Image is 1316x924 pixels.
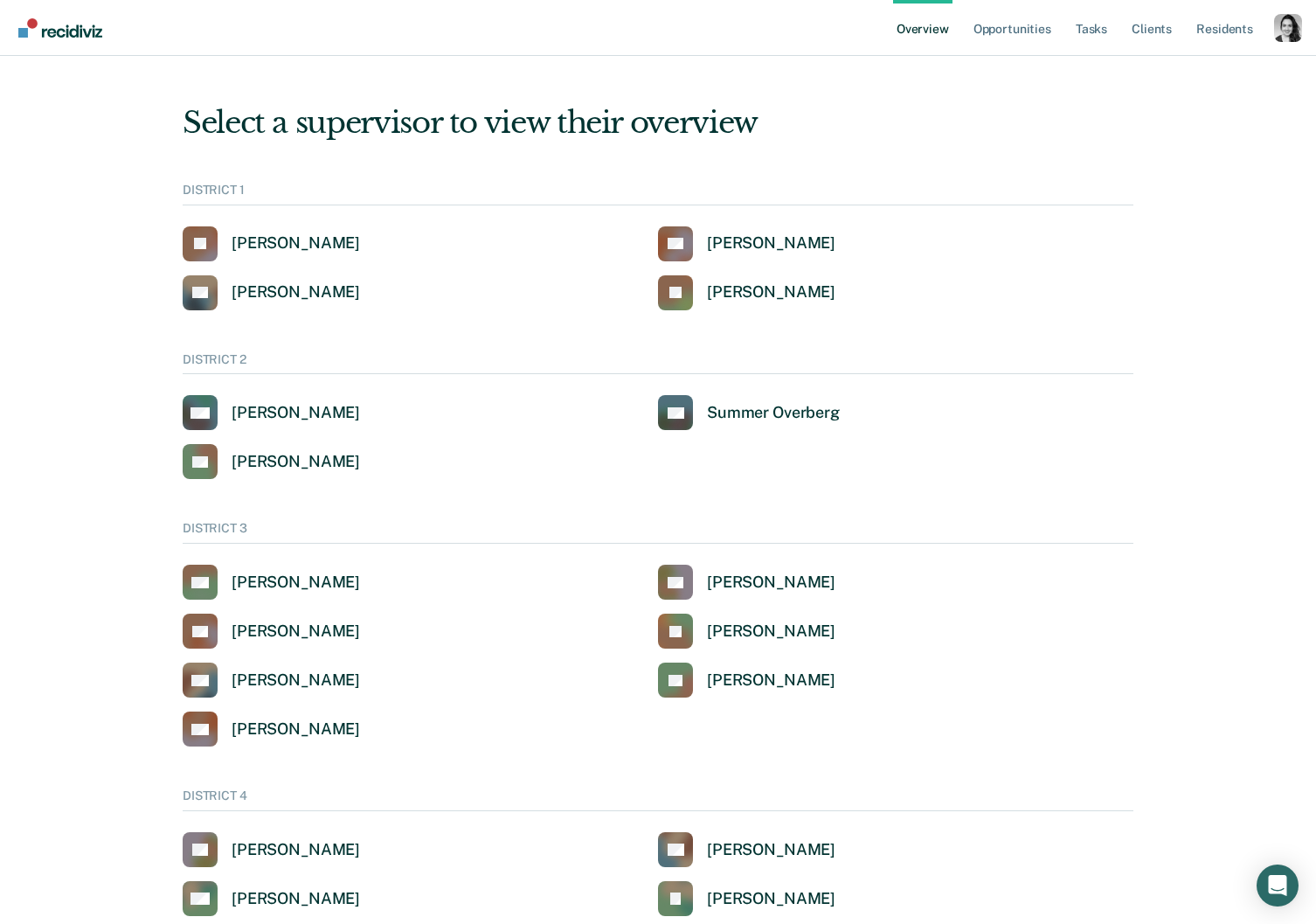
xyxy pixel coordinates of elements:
div: [PERSON_NAME] [232,670,360,691]
div: [PERSON_NAME] [232,622,360,642]
div: Summer Overberg [707,403,840,423]
div: [PERSON_NAME] [707,840,835,860]
a: [PERSON_NAME] [183,275,360,310]
div: [PERSON_NAME] [707,622,835,642]
a: [PERSON_NAME] [658,663,835,698]
a: [PERSON_NAME] [183,614,360,649]
div: [PERSON_NAME] [707,282,835,302]
button: Profile dropdown button [1274,14,1302,42]
div: [PERSON_NAME] [232,573,360,593]
div: [PERSON_NAME] [232,233,360,254]
div: [PERSON_NAME] [232,282,360,302]
a: [PERSON_NAME] [183,565,360,600]
div: DISTRICT 4 [183,789,1133,811]
a: [PERSON_NAME] [183,395,360,430]
a: [PERSON_NAME] [658,275,835,310]
div: [PERSON_NAME] [707,889,835,909]
div: [PERSON_NAME] [232,889,360,909]
a: [PERSON_NAME] [183,226,360,261]
a: [PERSON_NAME] [658,832,835,867]
div: Open Intercom Messenger [1257,865,1299,907]
a: [PERSON_NAME] [183,663,360,698]
div: Select a supervisor to view their overview [183,105,1133,141]
a: [PERSON_NAME] [658,614,835,649]
a: [PERSON_NAME] [183,881,360,916]
div: DISTRICT 1 [183,183,1133,205]
a: [PERSON_NAME] [658,226,835,261]
a: [PERSON_NAME] [658,565,835,600]
div: [PERSON_NAME] [232,719,360,740]
a: Summer Overberg [658,395,840,430]
a: [PERSON_NAME] [658,881,835,916]
div: [PERSON_NAME] [232,403,360,423]
a: [PERSON_NAME] [183,832,360,867]
a: [PERSON_NAME] [183,712,360,747]
div: [PERSON_NAME] [232,840,360,860]
img: Recidiviz [18,18,102,38]
div: [PERSON_NAME] [232,452,360,472]
div: DISTRICT 2 [183,352,1133,375]
div: [PERSON_NAME] [707,233,835,254]
div: DISTRICT 3 [183,521,1133,544]
div: [PERSON_NAME] [707,670,835,691]
a: [PERSON_NAME] [183,444,360,479]
div: [PERSON_NAME] [707,573,835,593]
